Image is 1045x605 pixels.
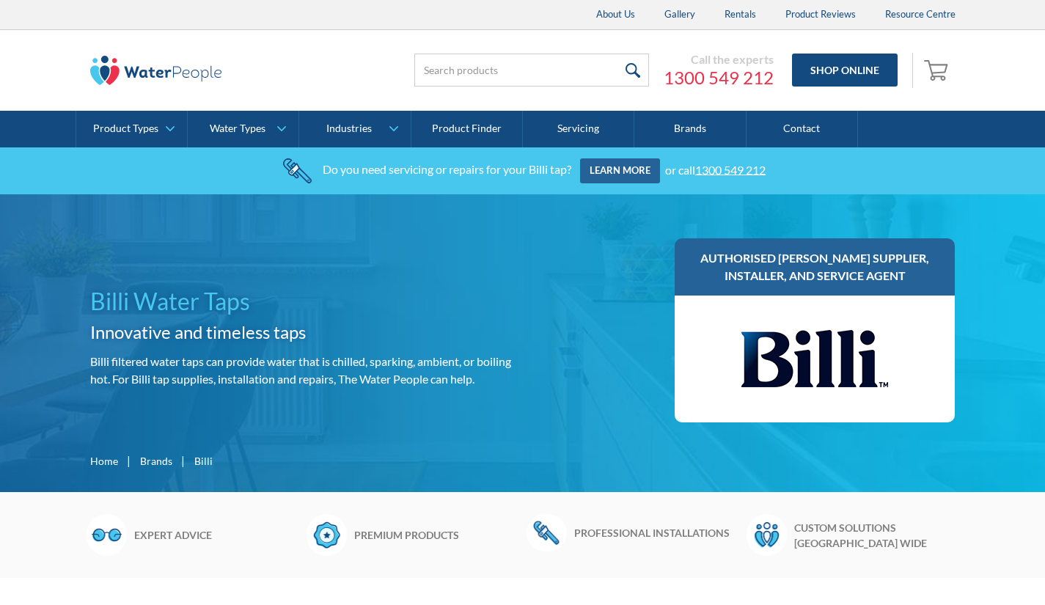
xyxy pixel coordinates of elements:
[125,452,133,469] div: |
[90,56,222,85] img: The Water People
[574,525,739,540] h6: Professional installations
[134,527,299,543] h6: Expert advice
[924,58,952,81] img: shopping cart
[580,158,660,183] a: Learn more
[188,111,298,147] a: Water Types
[180,452,187,469] div: |
[527,514,567,551] img: Wrench
[695,162,766,176] a: 1300 549 212
[299,111,410,147] a: Industries
[664,67,774,89] a: 1300 549 212
[87,514,127,555] img: Glasses
[354,527,519,543] h6: Premium products
[747,514,787,555] img: Waterpeople Symbol
[665,162,766,176] div: or call
[90,453,118,469] a: Home
[326,122,372,135] div: Industries
[792,54,898,87] a: Shop Online
[634,111,746,147] a: Brands
[920,53,956,88] a: Open cart
[90,353,517,388] p: Billi filtered water taps can provide water that is chilled, sparking, ambient, or boiling hot. F...
[90,319,517,345] h2: Innovative and timeless taps
[140,453,172,469] a: Brands
[323,162,571,176] div: Do you need servicing or repairs for your Billi tap?
[747,111,858,147] a: Contact
[210,122,265,135] div: Water Types
[664,52,774,67] div: Call the experts
[414,54,649,87] input: Search products
[194,453,213,469] div: Billi
[689,249,941,285] h3: Authorised [PERSON_NAME] supplier, installer, and service agent
[794,520,959,551] h6: Custom solutions [GEOGRAPHIC_DATA] wide
[411,111,523,147] a: Product Finder
[90,284,517,319] h1: Billi Water Taps
[523,111,634,147] a: Servicing
[307,514,347,555] img: Badge
[76,111,187,147] a: Product Types
[741,310,888,408] img: Billi
[93,122,158,135] div: Product Types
